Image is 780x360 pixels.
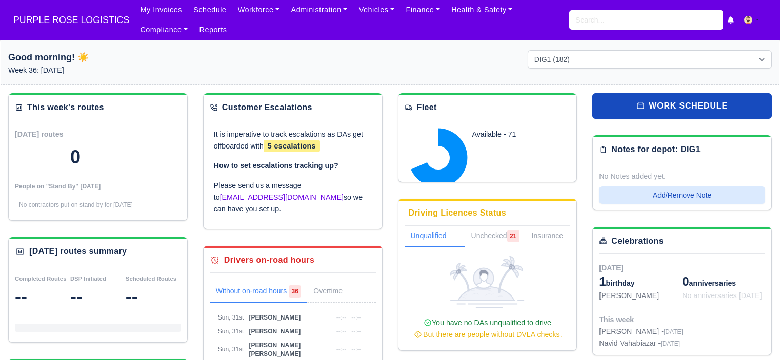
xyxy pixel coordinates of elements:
[210,281,308,303] a: Without on-road hours
[8,65,252,76] p: Week 36: [DATE]
[214,160,372,172] p: How to set escalations tracking up?
[289,285,301,298] span: 36
[70,286,126,307] div: --
[15,129,98,140] div: [DATE] routes
[409,317,567,341] div: You have no DAs unqualified to drive
[409,329,567,341] div: But there are people without DVLA checks.
[249,342,301,357] span: [PERSON_NAME] [PERSON_NAME]
[27,101,104,114] div: This week's routes
[599,290,682,302] div: [PERSON_NAME]
[599,326,683,337] div: [PERSON_NAME] -
[15,276,67,282] small: Completed Routes
[19,201,133,208] span: No contractors put on stand by for [DATE]
[592,93,772,119] a: work schedule
[351,314,361,321] span: --:--
[599,315,634,324] span: This week
[409,207,507,219] div: Driving Licences Status
[351,346,361,353] span: --:--
[472,129,555,140] div: Available - 71
[70,147,81,167] div: 0
[599,337,683,349] div: Navid Vahabiazar -
[218,346,244,353] span: Sun, 31st
[15,286,70,307] div: --
[664,328,683,335] span: [DATE]
[29,245,127,258] div: [DATE] routes summary
[70,276,106,282] small: DSP Initiated
[218,328,244,335] span: Sun, 31st
[611,235,664,247] div: Celebrations
[336,328,346,335] span: --:--
[249,328,301,335] span: [PERSON_NAME]
[611,143,701,156] div: Notes for depot: DIG1
[661,340,680,347] span: [DATE]
[15,182,181,190] div: People on "Stand By" [DATE]
[8,50,252,65] h1: Good morning! ☀️
[351,328,361,335] span: --:--
[682,273,765,290] div: anniversaries
[417,101,437,114] div: Fleet
[134,20,193,40] a: Compliance
[682,291,762,300] span: No anniversaries [DATE]
[214,129,372,152] p: It is imperative to track escalations as DAs get offboarded with
[599,171,765,182] div: No Notes added yet.
[336,314,346,321] span: --:--
[465,226,526,247] a: Unchecked
[526,226,582,247] a: Insurance
[126,276,176,282] small: Scheduled Routes
[599,186,765,204] button: Add/Remove Note
[599,273,682,290] div: birthday
[599,274,606,288] span: 1
[599,264,623,272] span: [DATE]
[8,10,134,30] a: PURPLE ROSE LOGISTICS
[682,274,689,288] span: 0
[569,10,723,30] input: Search...
[193,20,232,40] a: Reports
[126,286,181,307] div: --
[307,281,363,303] a: Overtime
[224,254,314,266] div: Drivers on-road hours
[214,180,372,215] p: Please send us a message to so we can have you set up.
[264,140,320,152] span: 5 escalations
[218,314,244,321] span: Sun, 31st
[507,230,519,242] span: 21
[336,346,346,353] span: --:--
[405,226,465,247] a: Unqualified
[222,101,312,114] div: Customer Escalations
[249,314,301,321] span: [PERSON_NAME]
[220,193,344,201] a: [EMAIL_ADDRESS][DOMAIN_NAME]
